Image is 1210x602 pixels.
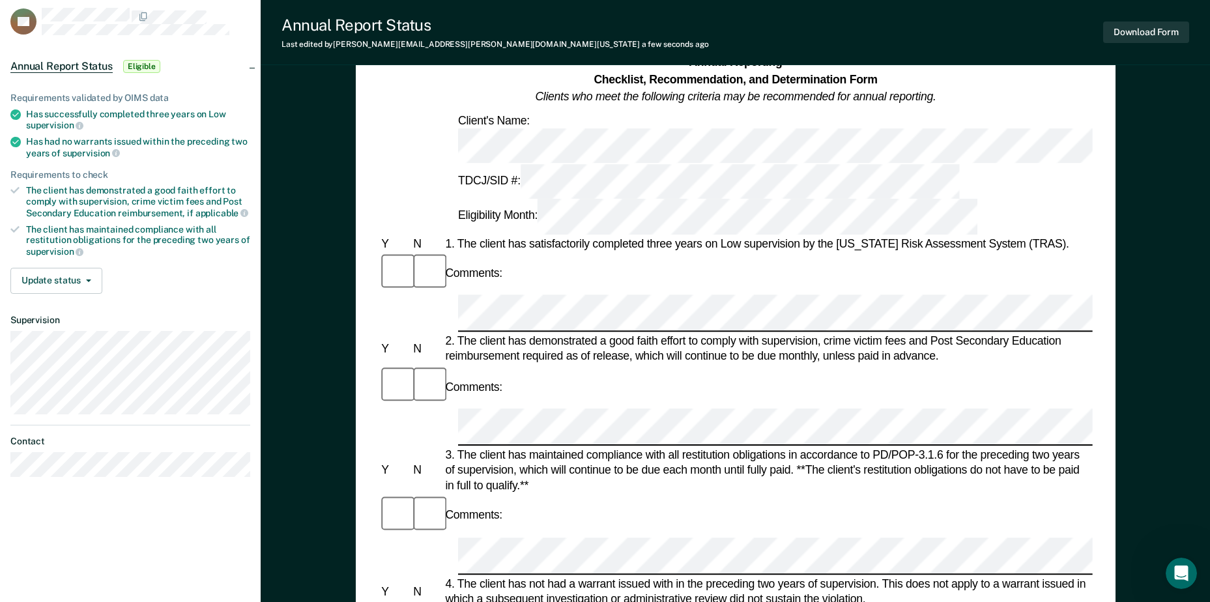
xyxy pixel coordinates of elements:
span: a few seconds ago [642,40,709,49]
div: Comments: [442,265,504,281]
div: Comments: [442,508,504,523]
span: Annual Report Status [10,60,113,73]
span: supervision [63,148,120,158]
div: Requirements validated by OIMS data [10,93,250,104]
div: Has successfully completed three years on Low [26,109,250,131]
button: Update status [10,268,102,294]
div: Annual Report Status [281,16,709,35]
span: applicable [195,208,248,218]
div: The client has demonstrated a good faith effort to comply with supervision, crime victim fees and... [26,185,250,218]
div: Y [379,341,411,357]
div: The client has maintained compliance with all restitution obligations for the preceding two years of [26,224,250,257]
strong: Checklist, Recommendation, and Determination Form [594,73,877,86]
iframe: Intercom live chat [1166,558,1197,589]
div: 2. The client has demonstrated a good faith effort to comply with supervision, crime victim fees ... [442,334,1092,364]
div: N [411,236,442,251]
div: Last edited by [PERSON_NAME][EMAIL_ADDRESS][PERSON_NAME][DOMAIN_NAME][US_STATE] [281,40,709,49]
div: N [411,463,442,478]
div: N [411,584,442,599]
span: supervision [26,246,83,257]
span: supervision [26,120,83,130]
div: Y [379,236,411,251]
div: 3. The client has maintained compliance with all restitution obligations in accordance to PD/POP-... [442,448,1092,494]
div: Y [379,463,411,478]
em: Clients who meet the following criteria may be recommended for annual reporting. [535,90,936,103]
div: Has had no warrants issued within the preceding two years of [26,136,250,158]
dt: Supervision [10,315,250,326]
div: Comments: [442,379,504,394]
div: 1. The client has satisfactorily completed three years on Low supervision by the [US_STATE] Risk ... [442,236,1092,251]
button: Download Form [1103,21,1189,43]
div: Requirements to check [10,169,250,180]
span: Eligible [123,60,160,73]
dt: Contact [10,436,250,447]
div: Eligibility Month: [455,199,979,235]
div: TDCJ/SID #: [455,164,962,199]
div: Y [379,584,411,599]
div: N [411,341,442,357]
